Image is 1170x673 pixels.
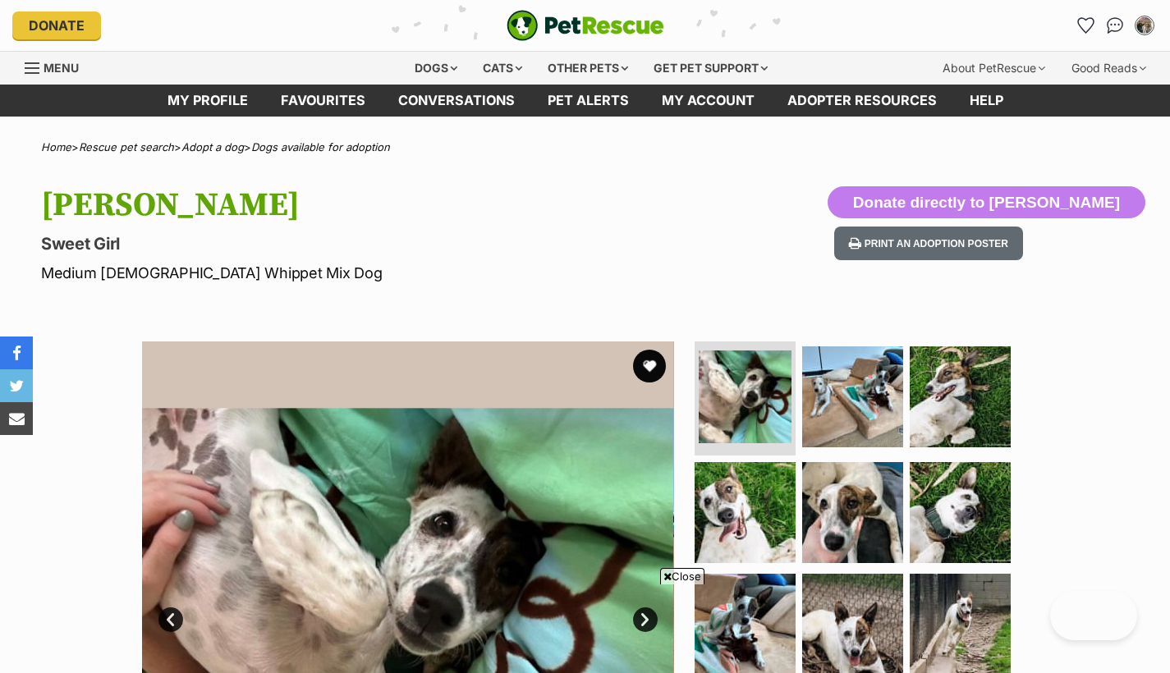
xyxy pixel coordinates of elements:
span: Close [660,568,704,584]
img: logo-e224e6f780fb5917bec1dbf3a21bbac754714ae5b6737aabdf751b685950b380.svg [507,10,664,41]
img: chat-41dd97257d64d25036548639549fe6c8038ab92f7586957e7f3b1b290dea8141.svg [1107,17,1124,34]
a: Pet alerts [531,85,645,117]
p: Sweet Girl [41,232,713,255]
iframe: Help Scout Beacon - Open [1050,591,1137,640]
a: Conversations [1102,12,1128,39]
div: Get pet support [642,52,779,85]
a: Adopt a dog [181,140,244,153]
a: Adopter resources [771,85,953,117]
button: Donate directly to [PERSON_NAME] [828,186,1145,219]
iframe: Advertisement [287,591,884,665]
a: Home [41,140,71,153]
img: Photo of Dizzy Babbington [802,462,903,563]
a: Favourites [1072,12,1099,39]
button: My account [1131,12,1158,39]
button: Print an adoption poster [834,227,1023,260]
div: Dogs [403,52,469,85]
div: Good Reads [1060,52,1158,85]
img: Photo of Dizzy Babbington [910,346,1011,447]
a: Menu [25,52,90,81]
h1: [PERSON_NAME] [41,186,713,224]
a: PetRescue [507,10,664,41]
a: Rescue pet search [79,140,174,153]
a: My account [645,85,771,117]
p: Medium [DEMOGRAPHIC_DATA] Whippet Mix Dog [41,262,713,284]
ul: Account quick links [1072,12,1158,39]
img: Photo of Dizzy Babbington [699,350,791,443]
a: Help [953,85,1020,117]
div: About PetRescue [931,52,1057,85]
a: Favourites [264,85,382,117]
img: Linh Nguyen profile pic [1136,17,1153,34]
button: favourite [633,350,666,382]
div: Other pets [536,52,640,85]
img: Photo of Dizzy Babbington [695,462,796,563]
div: Cats [471,52,534,85]
span: Menu [44,61,79,75]
img: Photo of Dizzy Babbington [910,462,1011,563]
a: Prev [158,607,183,632]
a: My profile [151,85,264,117]
a: Donate [12,11,101,39]
img: Photo of Dizzy Babbington [802,346,903,447]
a: conversations [382,85,531,117]
a: Dogs available for adoption [251,140,390,153]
